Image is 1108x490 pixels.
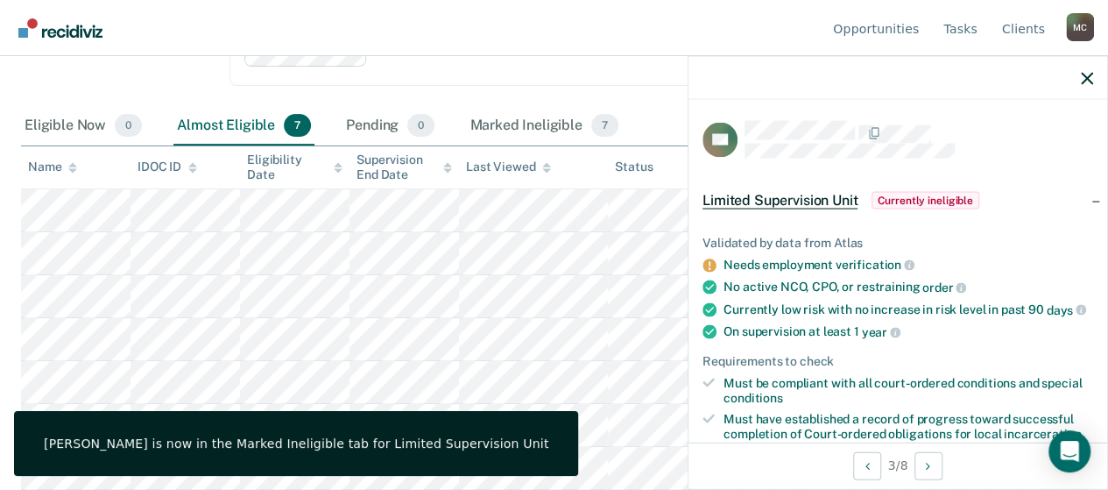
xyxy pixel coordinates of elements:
[1046,302,1085,316] span: days
[872,191,979,209] span: Currently ineligible
[688,442,1107,488] div: 3 / 8
[356,153,452,182] div: Supervision End Date
[1066,13,1094,41] button: Profile dropdown button
[173,107,314,146] div: Almost Eligible
[115,114,142,137] span: 0
[723,257,1093,273] div: Needs employment verification
[702,354,1093,369] div: Requirements to check
[466,160,551,174] div: Last Viewed
[44,436,548,451] div: [PERSON_NAME] is now in the Marked Ineligible tab for Limited Supervision Unit
[922,281,966,295] span: order
[1048,430,1090,472] div: Open Intercom Messenger
[18,18,102,38] img: Recidiviz
[723,324,1093,340] div: On supervision at least 1
[466,107,622,146] div: Marked Ineligible
[688,172,1107,228] div: Limited Supervision UnitCurrently ineligible
[247,153,342,182] div: Eligibility Date
[723,280,1093,295] div: No active NCO, CPO, or restraining
[138,160,197,174] div: IDOC ID
[407,114,434,137] span: 0
[723,302,1093,317] div: Currently low risk with no increase in risk level in past 90
[702,191,857,209] span: Limited Supervision Unit
[861,325,900,339] span: year
[914,451,942,479] button: Next Opportunity
[21,107,145,146] div: Eligible Now
[853,451,881,479] button: Previous Opportunity
[1066,13,1094,41] div: M C
[28,160,77,174] div: Name
[615,160,653,174] div: Status
[342,107,438,146] div: Pending
[723,375,1093,405] div: Must be compliant with all court-ordered conditions and special conditions
[591,114,618,137] span: 7
[284,114,311,137] span: 7
[702,235,1093,250] div: Validated by data from Atlas
[723,412,1093,456] div: Must have established a record of progress toward successful completion of Court-ordered obligati...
